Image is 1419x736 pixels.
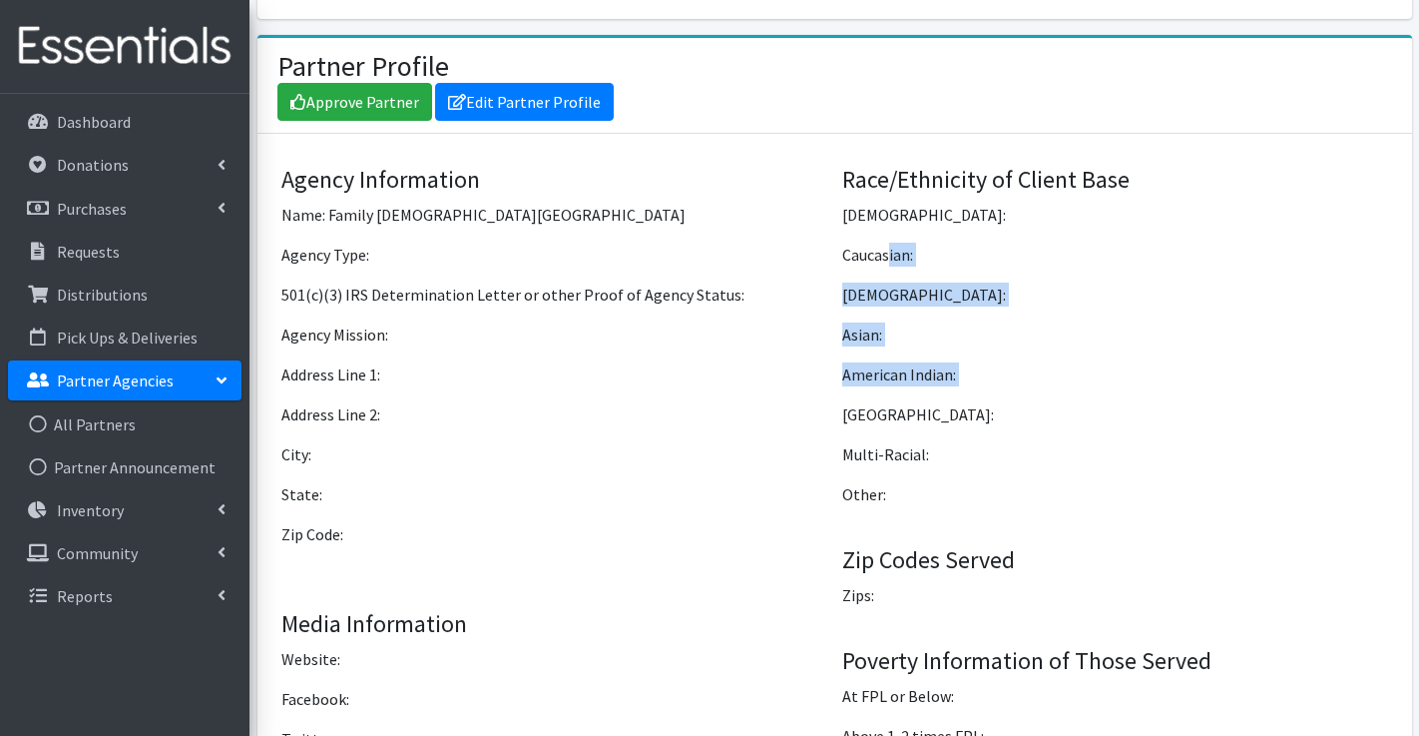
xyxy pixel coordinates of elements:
p: [GEOGRAPHIC_DATA]: [842,402,1388,426]
h4: Race/Ethnicity of Client Base [842,166,1388,195]
p: Pick Ups & Deliveries [57,328,198,348]
a: Reports [8,576,241,616]
p: American Indian: [842,363,1388,386]
a: All Partners [8,404,241,444]
h4: Poverty Information of Those Served [842,647,1388,676]
a: Edit Partner Profile [435,83,614,121]
p: Distributions [57,285,148,305]
a: Donations [8,145,241,185]
a: Community [8,533,241,573]
p: Dashboard [57,112,131,132]
p: Caucasian: [842,243,1388,267]
img: HumanEssentials [8,13,241,80]
h4: Zip Codes Served [842,546,1388,575]
a: Partner Agencies [8,361,241,400]
p: Website: [281,647,827,671]
p: [DEMOGRAPHIC_DATA]: [842,203,1388,227]
a: Dashboard [8,102,241,142]
a: Inventory [8,490,241,530]
p: Partner Agencies [57,370,174,390]
h2: Partner Profile [277,50,449,84]
p: Requests [57,242,120,262]
p: Multi-Racial: [842,442,1388,466]
p: Purchases [57,199,127,219]
h4: Media Information [281,610,827,639]
a: Partner Announcement [8,447,241,487]
a: Approve Partner [277,83,432,121]
p: [DEMOGRAPHIC_DATA]: [842,283,1388,307]
p: Address Line 2: [281,402,827,426]
a: Pick Ups & Deliveries [8,318,241,358]
h4: Agency Information [281,166,827,195]
p: Donations [57,155,129,175]
p: Inventory [57,500,124,520]
p: Zips: [842,583,1388,607]
p: Community [57,543,138,563]
a: Purchases [8,189,241,229]
p: 501(c)(3) IRS Determination Letter or other Proof of Agency Status: [281,283,827,307]
p: Agency Mission: [281,323,827,347]
p: Asian: [842,323,1388,347]
p: Other: [842,482,1388,506]
p: State: [281,482,827,506]
a: Requests [8,232,241,272]
p: Agency Type: [281,243,827,267]
p: At FPL or Below: [842,684,1388,708]
p: Address Line 1: [281,363,827,386]
p: Reports [57,586,113,606]
p: Zip Code: [281,522,827,546]
p: Facebook: [281,687,827,711]
a: Distributions [8,275,241,315]
p: City: [281,442,827,466]
p: Name: Family [DEMOGRAPHIC_DATA][GEOGRAPHIC_DATA] [281,203,827,227]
